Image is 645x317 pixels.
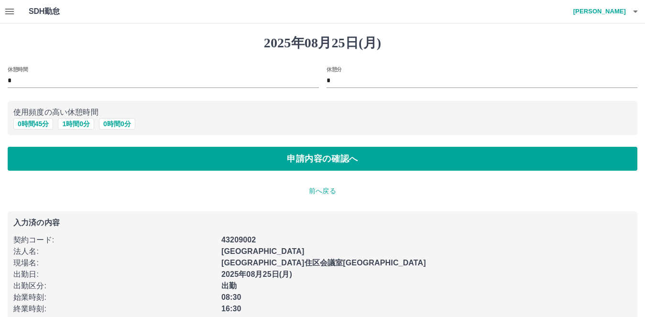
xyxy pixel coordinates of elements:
p: 法人名 : [13,246,216,257]
button: 0時間45分 [13,118,53,130]
button: 0時間0分 [99,118,135,130]
p: 使用頻度の高い休憩時間 [13,107,632,118]
b: 43209002 [221,236,256,244]
p: 契約コード : [13,234,216,246]
b: [GEOGRAPHIC_DATA] [221,247,305,255]
b: 16:30 [221,305,241,313]
label: 休憩時間 [8,66,28,73]
p: 現場名 : [13,257,216,269]
p: 出勤日 : [13,269,216,280]
b: 08:30 [221,293,241,301]
button: 申請内容の確認へ [8,147,637,171]
p: 前へ戻る [8,186,637,196]
b: [GEOGRAPHIC_DATA]住区会議室[GEOGRAPHIC_DATA] [221,259,426,267]
p: 始業時刻 : [13,292,216,303]
p: 終業時刻 : [13,303,216,315]
h1: 2025年08月25日(月) [8,35,637,51]
label: 休憩分 [327,66,342,73]
p: 入力済の内容 [13,219,632,227]
b: 出勤 [221,282,237,290]
p: 出勤区分 : [13,280,216,292]
b: 2025年08月25日(月) [221,270,292,278]
button: 1時間0分 [58,118,94,130]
